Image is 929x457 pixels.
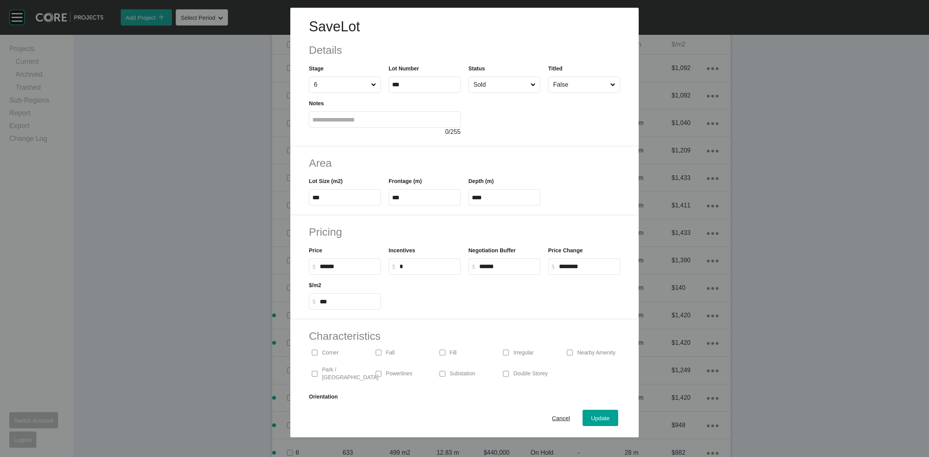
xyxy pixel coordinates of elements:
[552,415,570,421] span: Cancel
[552,264,555,270] tspan: $
[548,247,583,253] label: Price Change
[322,366,379,381] p: Park / [GEOGRAPHIC_DATA]
[513,370,548,378] p: Double Storey
[386,370,412,378] p: Powerlines
[583,410,618,426] button: Update
[312,298,315,305] tspan: $
[529,77,537,92] span: Close menu...
[389,65,419,72] label: Lot Number
[479,263,537,270] input: $
[309,282,321,288] label: $/m2
[472,77,529,92] input: Sold
[472,264,475,270] tspan: $
[309,156,620,171] h2: Area
[389,178,422,184] label: Frontage (m)
[309,247,322,253] label: Price
[399,263,457,270] input: $
[609,77,617,92] span: Close menu...
[309,43,620,58] h2: Details
[450,349,457,357] p: Fill
[309,17,620,36] h1: Save Lot
[445,128,449,135] span: 0
[386,349,395,357] p: Fall
[543,410,579,426] button: Cancel
[322,349,339,357] p: Corner
[309,65,324,72] label: Stage
[450,370,475,378] p: Substation
[312,264,315,270] tspan: $
[309,394,338,400] label: Orientation
[468,65,485,72] label: Status
[513,349,533,357] p: Irregular
[309,128,461,136] div: / 255
[309,224,620,240] h2: Pricing
[309,178,343,184] label: Lot Size (m2)
[577,349,615,357] p: Nearby Amenity
[320,263,377,270] input: $
[468,178,494,184] label: Depth (m)
[389,247,415,253] label: Incentives
[370,77,378,92] span: Close menu...
[309,329,620,344] h2: Characteristics
[559,263,617,270] input: $
[548,65,562,72] label: Titled
[591,415,610,421] span: Update
[552,77,609,92] input: False
[320,298,377,305] input: $
[309,100,324,106] label: Notes
[312,77,370,92] input: 6
[468,247,516,253] label: Negotiation Buffer
[392,264,395,270] tspan: $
